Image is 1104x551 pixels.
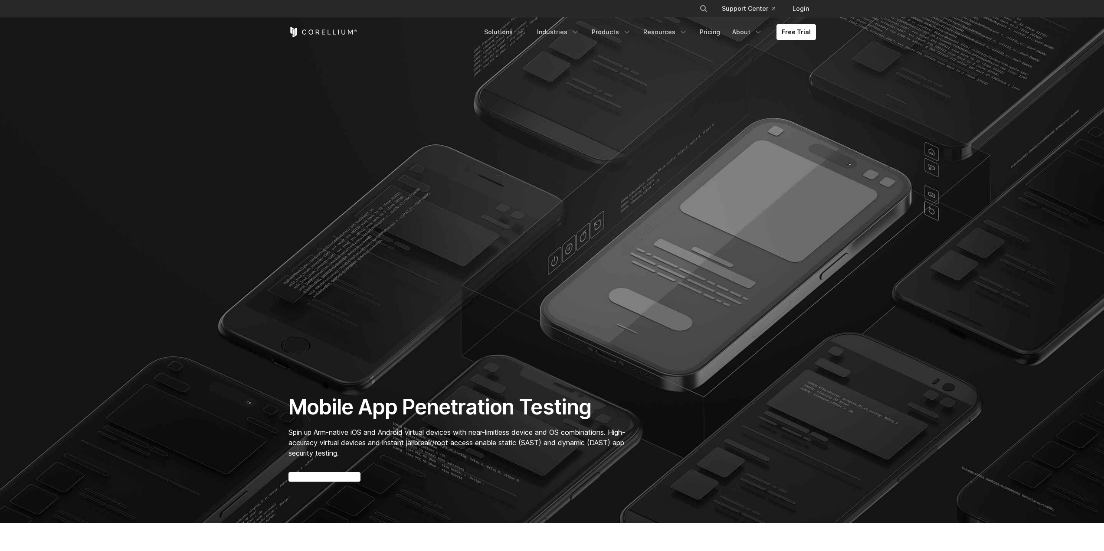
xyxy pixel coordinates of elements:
div: Navigation Menu [689,1,816,16]
div: Navigation Menu [479,24,816,40]
a: Login [786,1,816,16]
a: Solutions [479,24,530,40]
h1: Mobile App Penetration Testing [288,394,634,420]
a: Industries [532,24,585,40]
a: Support Center [715,1,782,16]
a: Corellium Home [288,27,357,37]
a: About [727,24,768,40]
a: Free Trial [776,24,816,40]
a: Resources [638,24,693,40]
button: Search [696,1,711,16]
a: Pricing [695,24,725,40]
a: Products [586,24,636,40]
span: Spin up Arm-native iOS and Android virtual devices with near-limitless device and OS combinations... [288,428,625,457]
